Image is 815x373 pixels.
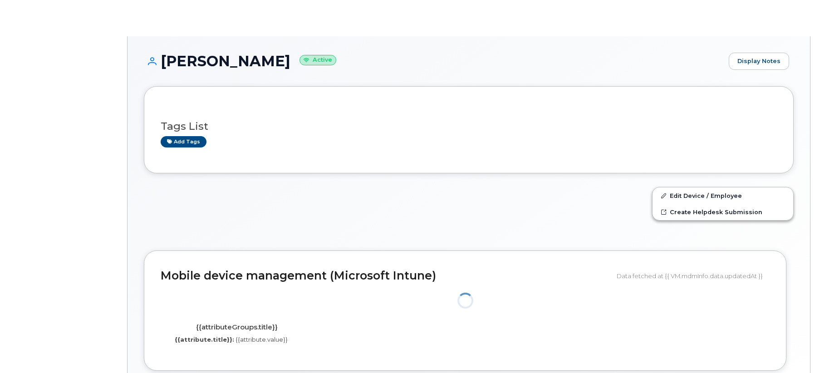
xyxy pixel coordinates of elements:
[236,336,288,343] span: {{attribute.value}}
[175,335,234,344] label: {{attribute.title}}:
[299,55,336,65] small: Active
[617,267,770,285] div: Data fetched at {{ VM.mdmInfo.data.updatedAt }}
[161,136,206,147] a: Add tags
[653,187,793,204] a: Edit Device / Employee
[161,270,610,282] h2: Mobile device management (Microsoft Intune)
[729,53,789,70] a: Display Notes
[167,324,306,331] h4: {{attributeGroups.title}}
[653,204,793,220] a: Create Helpdesk Submission
[144,53,724,69] h1: [PERSON_NAME]
[161,121,777,132] h3: Tags List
